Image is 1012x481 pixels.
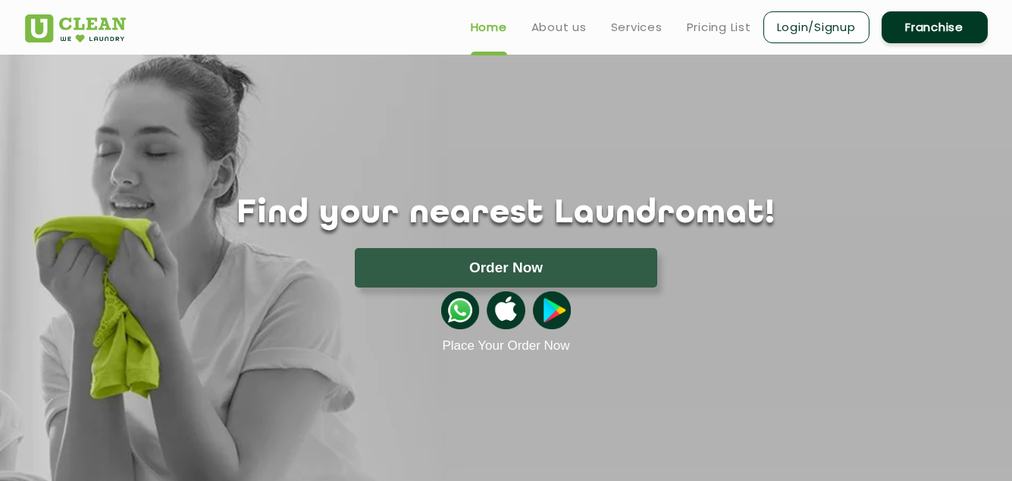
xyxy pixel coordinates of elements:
[531,18,587,36] a: About us
[471,18,507,36] a: Home
[763,11,869,43] a: Login/Signup
[355,248,657,288] button: Order Now
[14,195,999,233] h1: Find your nearest Laundromat!
[442,338,569,354] a: Place Your Order Now
[487,291,525,329] img: apple-icon.png
[25,14,126,42] img: UClean Laundry and Dry Cleaning
[882,11,988,43] a: Franchise
[687,18,751,36] a: Pricing List
[611,18,663,36] a: Services
[533,291,571,329] img: playstoreicon.png
[441,291,479,329] img: whatsappicon.png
